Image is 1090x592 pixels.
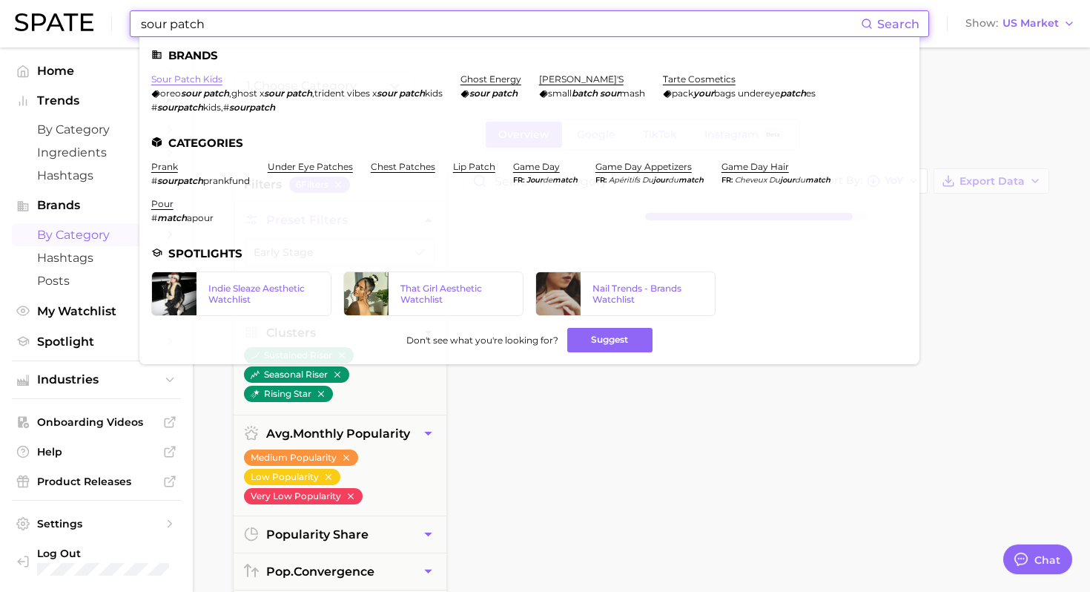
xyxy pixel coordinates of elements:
[12,118,181,141] a: by Category
[12,246,181,269] a: Hashtags
[513,175,526,185] span: fr
[653,175,668,185] em: jour
[266,427,293,441] abbr: average
[151,175,157,186] span: #
[314,88,377,99] span: trident vibes x
[151,198,174,209] a: pour
[244,488,363,504] button: Very Low Popularity
[735,175,780,185] span: cheveux du
[543,175,552,185] span: de
[552,175,578,185] em: match
[399,88,425,99] em: patch
[721,175,735,185] span: fr
[187,212,214,223] span: apour
[266,565,294,579] abbr: popularity index
[151,212,157,223] span: #
[37,335,156,349] span: Spotlight
[37,64,156,78] span: Home
[406,335,558,346] span: Don't see what you're looking for?
[231,88,264,99] span: ghost x
[151,272,331,316] a: Indie Sleaze Aesthetic Watchlist
[37,168,156,182] span: Hashtags
[780,88,806,99] em: patch
[12,300,181,323] a: My Watchlist
[620,88,645,99] span: mash
[268,161,353,172] a: under eye patches
[151,102,443,113] div: ,
[12,269,181,292] a: Posts
[157,175,203,186] em: sourpatch
[37,122,156,137] span: by Category
[526,175,543,185] em: jour
[266,565,374,579] span: convergence
[795,175,805,185] span: du
[12,330,181,353] a: Spotlight
[251,370,260,379] img: seasonal riser
[12,194,181,217] button: Brands
[965,19,998,27] span: Show
[12,542,181,580] a: Log out. Currently logged in with e-mail jhayes@hunterpr.com.
[672,88,693,99] span: pack
[203,88,229,99] em: patch
[592,283,703,305] div: Nail Trends - Brands Watchlist
[12,470,181,493] a: Product Releases
[668,175,678,185] span: du
[371,161,435,172] a: chest patches
[595,161,692,172] a: game day appetizers
[12,90,181,112] button: Trends
[513,161,560,172] a: game day
[151,73,222,85] a: sour patch kids
[600,88,620,99] em: sour
[721,161,789,172] a: game day hair
[12,223,181,246] a: by Category
[12,141,181,164] a: Ingredients
[244,386,333,402] button: rising star
[203,175,250,186] span: prankfund
[37,304,156,318] span: My Watchlist
[535,272,716,316] a: Nail Trends - Brands Watchlist
[609,175,653,185] span: apéritifs du
[492,88,518,99] em: patch
[234,553,446,590] button: pop.convergence
[37,517,156,530] span: Settings
[264,88,284,99] em: sour
[377,88,397,99] em: sour
[266,427,410,441] span: monthly popularity
[151,102,157,113] span: #
[12,411,181,433] a: Onboarding Videos
[877,17,919,31] span: Search
[157,212,187,223] em: match
[12,164,181,187] a: Hashtags
[780,175,795,185] em: jour
[37,547,169,560] span: Log Out
[12,369,181,391] button: Industries
[806,88,816,99] span: es
[229,102,275,113] em: sourpatch
[244,450,358,466] button: Medium Popularity
[151,247,908,260] li: Spotlights
[151,161,178,172] a: prank
[160,88,181,99] span: oreo
[37,228,156,242] span: by Category
[151,88,443,99] div: , ,
[400,283,511,305] div: That Girl Aesthetic Watchlist
[37,94,156,108] span: Trends
[12,59,181,82] a: Home
[37,373,156,387] span: Industries
[139,11,861,36] input: Search here for a brand, industry, or ingredient
[805,175,830,185] em: match
[37,199,156,212] span: Brands
[37,251,156,265] span: Hashtags
[425,88,443,99] span: kids
[251,389,260,398] img: rising star
[572,88,598,99] em: batch
[1003,19,1059,27] span: US Market
[693,88,714,99] em: your
[548,88,572,99] span: small
[595,175,609,185] span: fr
[15,13,93,31] img: SPATE
[37,274,156,288] span: Posts
[37,445,156,458] span: Help
[37,415,156,429] span: Onboarding Videos
[714,88,780,99] span: bags undereye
